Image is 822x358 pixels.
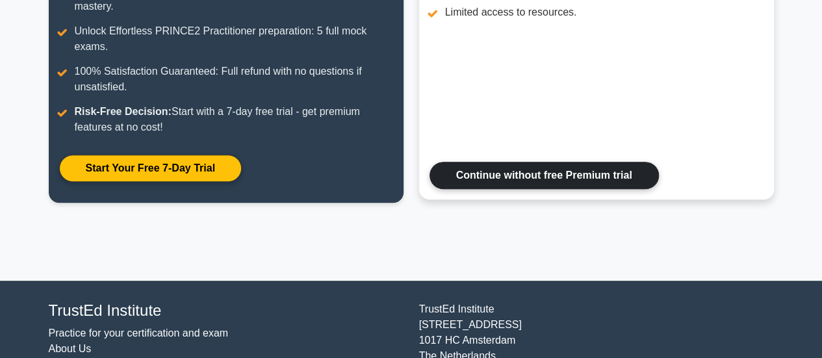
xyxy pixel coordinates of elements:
[49,327,229,339] a: Practice for your certification and exam
[59,155,242,182] a: Start Your Free 7-Day Trial
[49,343,92,354] a: About Us
[49,301,404,320] h4: TrustEd Institute
[430,162,659,189] a: Continue without free Premium trial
